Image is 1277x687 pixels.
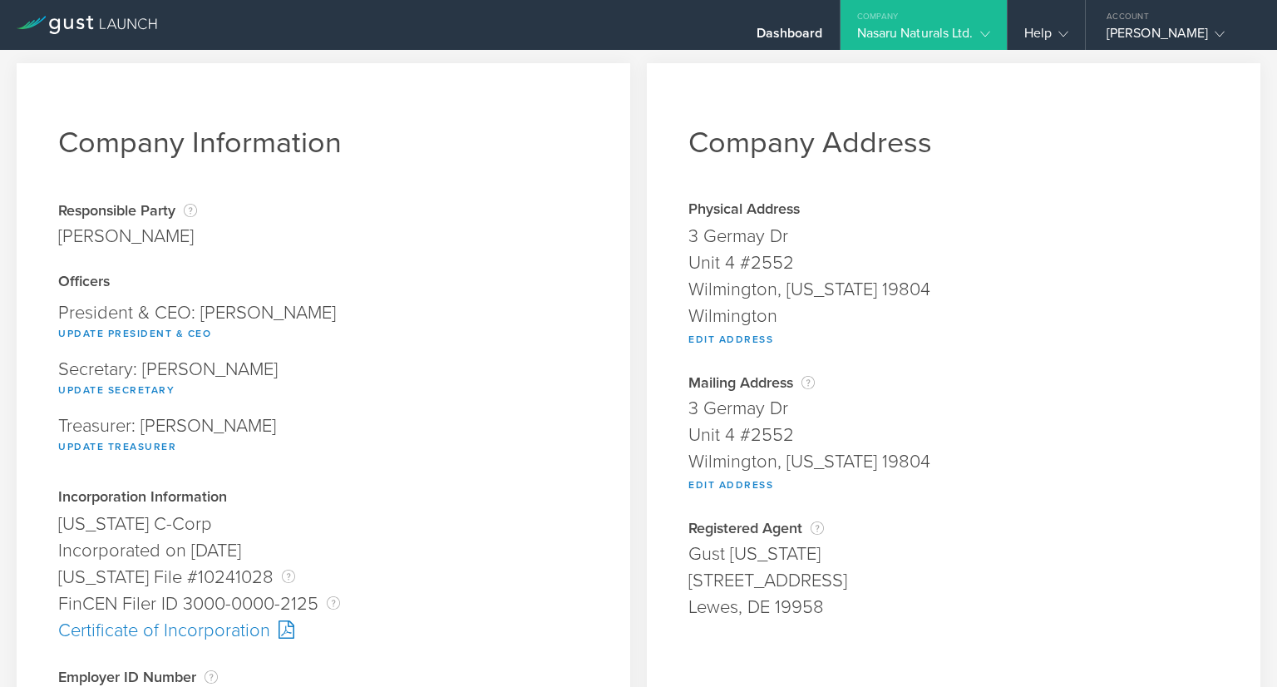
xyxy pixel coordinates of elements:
[58,617,589,644] div: Certificate of Incorporation
[688,422,1219,448] div: Unit 4 #2552
[688,541,1219,567] div: Gust [US_STATE]
[688,374,1219,391] div: Mailing Address
[58,511,589,537] div: [US_STATE] C-Corp
[757,25,823,50] div: Dashboard
[688,448,1219,475] div: Wilmington, [US_STATE] 19804
[1107,25,1248,50] div: [PERSON_NAME]
[58,591,589,617] div: FinCEN Filer ID 3000-0000-2125
[58,223,197,250] div: [PERSON_NAME]
[688,223,1219,250] div: 3 Germay Dr
[857,25,990,50] div: Nasaru Naturals Ltd.
[688,329,773,349] button: Edit Address
[58,324,211,343] button: Update President & CEO
[58,274,589,291] div: Officers
[58,564,589,591] div: [US_STATE] File #10241028
[58,537,589,564] div: Incorporated on [DATE]
[58,437,176,457] button: Update Treasurer
[58,408,589,465] div: Treasurer: [PERSON_NAME]
[688,202,1219,219] div: Physical Address
[58,669,589,685] div: Employer ID Number
[688,567,1219,594] div: [STREET_ADDRESS]
[688,303,1219,329] div: Wilmington
[58,490,589,507] div: Incorporation Information
[688,395,1219,422] div: 3 Germay Dr
[58,125,589,161] h1: Company Information
[688,520,1219,536] div: Registered Agent
[688,125,1219,161] h1: Company Address
[688,276,1219,303] div: Wilmington, [US_STATE] 19804
[688,594,1219,620] div: Lewes, DE 19958
[58,295,589,352] div: President & CEO: [PERSON_NAME]
[688,250,1219,276] div: Unit 4 #2552
[1024,25,1068,50] div: Help
[58,352,589,408] div: Secretary: [PERSON_NAME]
[58,380,175,400] button: Update Secretary
[58,202,197,219] div: Responsible Party
[688,475,773,495] button: Edit Address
